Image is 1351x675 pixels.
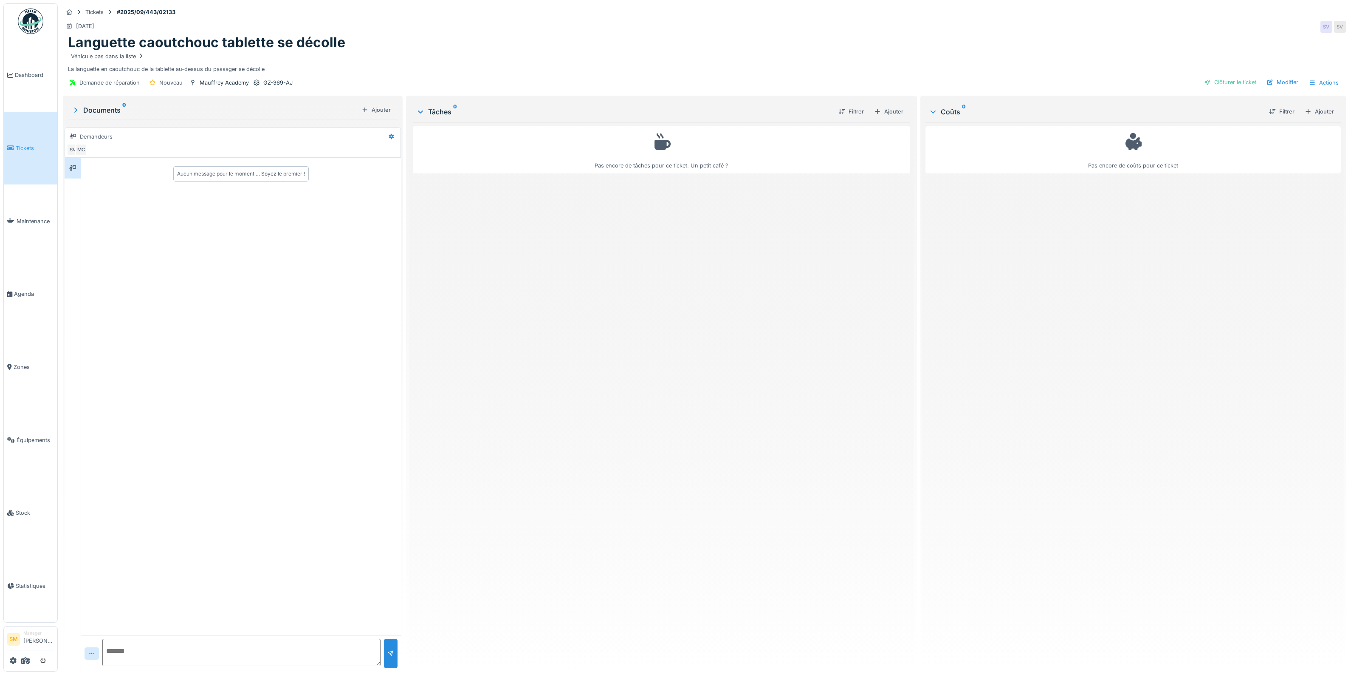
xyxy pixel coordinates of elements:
[113,8,179,16] strong: #2025/09/443/02133
[15,71,54,79] span: Dashboard
[7,630,54,650] a: SM Manager[PERSON_NAME]
[17,217,54,225] span: Maintenance
[177,170,305,178] div: Aucun message pour le moment … Soyez le premier !
[76,22,94,30] div: [DATE]
[200,79,249,87] div: Mauffrey Academy
[931,130,1335,170] div: Pas encore de coûts pour ce ticket
[159,79,183,87] div: Nouveau
[929,107,1262,117] div: Coûts
[4,39,57,112] a: Dashboard
[4,112,57,185] a: Tickets
[1320,21,1332,33] div: SV
[71,105,358,115] div: Documents
[4,403,57,476] a: Équipements
[4,258,57,331] a: Agenda
[68,51,1341,73] div: La languette en caoutchouc de la tablette au-dessus du passager se décolle
[358,104,394,116] div: Ajouter
[16,582,54,590] span: Statistiques
[23,630,54,648] li: [PERSON_NAME]
[1201,77,1260,88] div: Clôturer le ticket
[7,633,20,646] li: SM
[835,106,867,117] div: Filtrer
[418,130,905,170] div: Pas encore de tâches pour ce ticket. Un petit café ?
[14,290,54,298] span: Agenda
[16,509,54,517] span: Stock
[17,436,54,444] span: Équipements
[122,105,126,115] sup: 0
[71,52,144,60] div: Véhicule pas dans la liste
[1263,77,1302,88] div: Modifier
[962,107,966,117] sup: 0
[4,550,57,623] a: Statistiques
[16,144,54,152] span: Tickets
[85,8,104,16] div: Tickets
[80,133,113,141] div: Demandeurs
[1301,106,1337,117] div: Ajouter
[871,106,907,117] div: Ajouter
[4,476,57,550] a: Stock
[416,107,832,117] div: Tâches
[1305,77,1343,89] div: Actions
[79,79,140,87] div: Demande de réparation
[18,9,43,34] img: Badge_color-CXgf-gQk.svg
[67,144,79,156] div: SV
[4,331,57,404] a: Zones
[68,34,345,51] h1: Languette caoutchouc tablette se décolle
[14,363,54,371] span: Zones
[23,630,54,636] div: Manager
[453,107,457,117] sup: 0
[1334,21,1346,33] div: SV
[75,144,87,156] div: MC
[4,184,57,258] a: Maintenance
[263,79,293,87] div: GZ-369-AJ
[1266,106,1298,117] div: Filtrer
